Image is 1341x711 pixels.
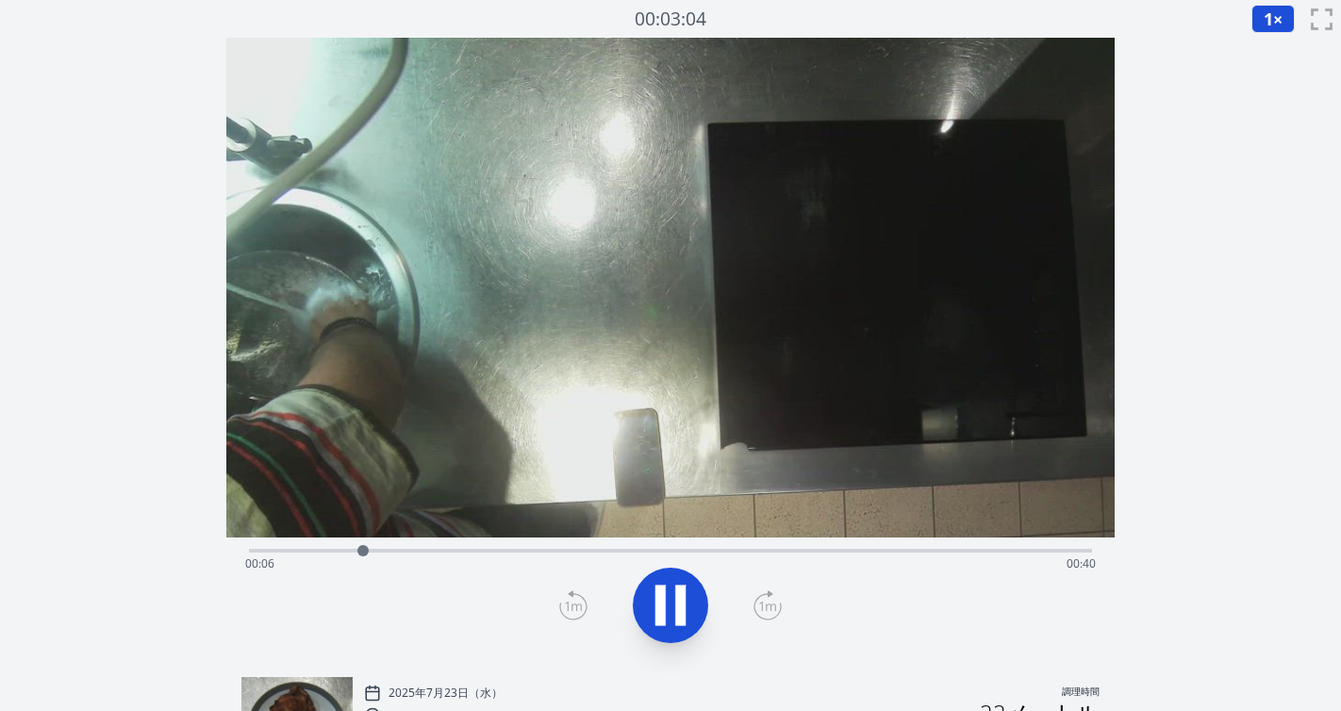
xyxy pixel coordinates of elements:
[635,6,706,33] a: 00:03:04
[1067,555,1096,571] span: 00:40
[245,555,274,571] span: 00:06
[1062,686,1100,698] font: 調理時間
[1264,8,1273,30] font: 1
[1273,8,1283,30] font: ×
[389,685,503,701] font: 2025年7月23日（水）
[1251,5,1295,33] button: 1×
